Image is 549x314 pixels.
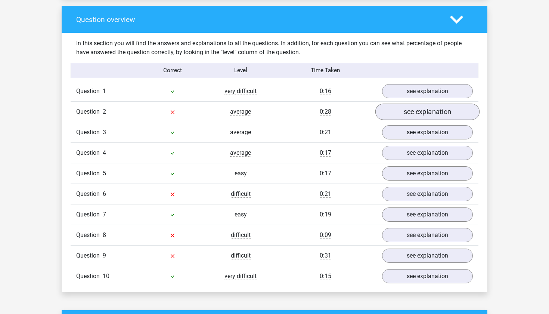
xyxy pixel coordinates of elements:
span: 10 [103,273,109,280]
span: 0:17 [320,149,331,157]
div: Level [207,66,274,75]
a: see explanation [375,104,480,120]
span: difficult [231,190,251,198]
span: Question [76,87,103,96]
span: 0:16 [320,87,331,95]
span: difficult [231,231,251,239]
span: Question [76,251,103,260]
span: 0:15 [320,273,331,280]
a: see explanation [382,187,473,201]
span: 2 [103,108,106,115]
a: see explanation [382,84,473,98]
span: average [230,108,251,116]
span: 0:21 [320,190,331,198]
a: see explanation [382,249,473,263]
span: 3 [103,129,106,136]
a: see explanation [382,207,473,222]
span: Question [76,107,103,116]
div: Correct [139,66,207,75]
span: easy [235,211,247,218]
span: average [230,149,251,157]
span: Question [76,190,103,198]
span: Question [76,231,103,240]
span: 0:09 [320,231,331,239]
a: see explanation [382,166,473,181]
span: difficult [231,252,251,259]
span: easy [235,170,247,177]
a: see explanation [382,269,473,283]
h4: Question overview [76,15,439,24]
span: 7 [103,211,106,218]
div: Time Taken [274,66,376,75]
a: see explanation [382,146,473,160]
span: 5 [103,170,106,177]
span: 1 [103,87,106,95]
span: 9 [103,252,106,259]
span: 0:21 [320,129,331,136]
span: 0:31 [320,252,331,259]
span: Question [76,148,103,157]
a: see explanation [382,125,473,139]
span: 0:28 [320,108,331,116]
span: 8 [103,231,106,238]
span: Question [76,128,103,137]
span: Question [76,169,103,178]
span: 0:17 [320,170,331,177]
span: very difficult [224,87,257,95]
span: 4 [103,149,106,156]
span: very difficult [224,273,257,280]
div: In this section you will find the answers and explanations to all the questions. In addition, for... [71,39,478,57]
span: Question [76,210,103,219]
a: see explanation [382,228,473,242]
span: average [230,129,251,136]
span: Question [76,272,103,281]
span: 6 [103,190,106,197]
span: 0:19 [320,211,331,218]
